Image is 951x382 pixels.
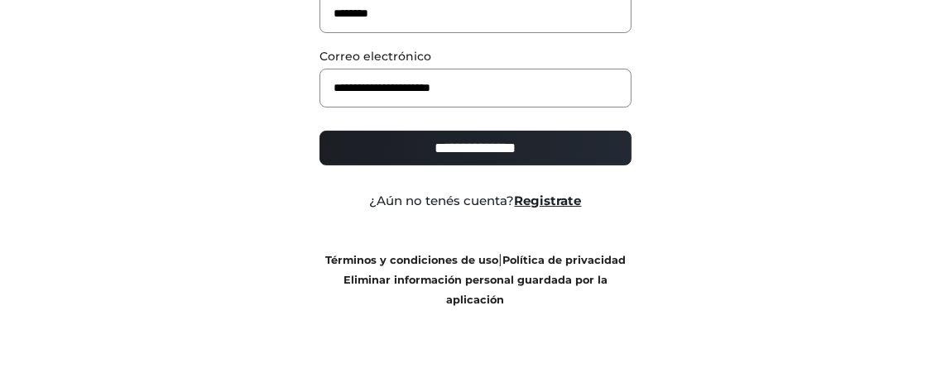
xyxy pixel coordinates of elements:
[307,192,644,211] div: ¿Aún no tenés cuenta?
[319,48,632,65] label: Correo electrónico
[502,254,626,266] a: Política de privacidad
[343,274,608,306] a: Eliminar información personal guardada por la aplicación
[325,254,498,266] a: Términos y condiciones de uso
[515,193,582,208] a: Registrate
[307,250,644,309] div: |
